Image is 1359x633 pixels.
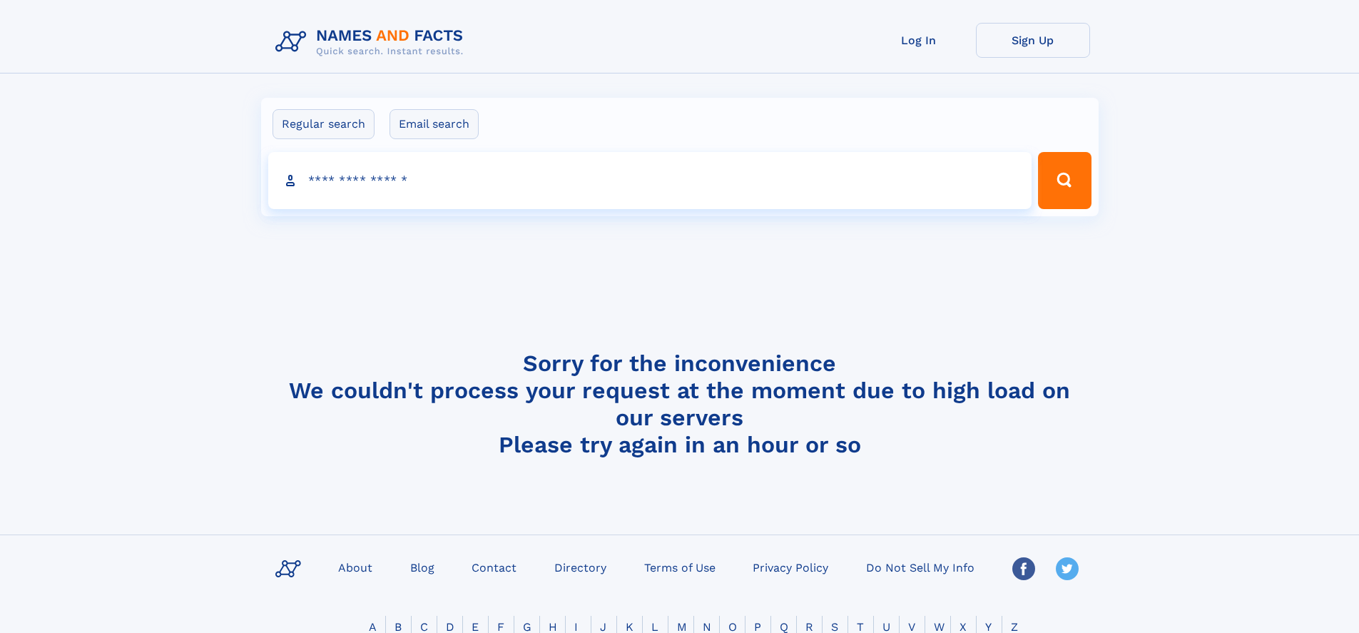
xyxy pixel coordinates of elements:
img: Facebook [1012,557,1035,580]
label: Regular search [273,109,375,139]
h4: Sorry for the inconvenience We couldn't process your request at the moment due to high load on ou... [270,350,1090,458]
a: Terms of Use [638,557,721,577]
a: About [332,557,378,577]
a: Log In [862,23,976,58]
label: Email search [390,109,479,139]
img: Twitter [1056,557,1079,580]
a: Contact [466,557,522,577]
a: Directory [549,557,612,577]
img: Logo Names and Facts [270,23,475,61]
a: Sign Up [976,23,1090,58]
input: search input [268,152,1032,209]
a: Privacy Policy [747,557,834,577]
a: Blog [404,557,440,577]
a: Do Not Sell My Info [860,557,980,577]
button: Search Button [1038,152,1091,209]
